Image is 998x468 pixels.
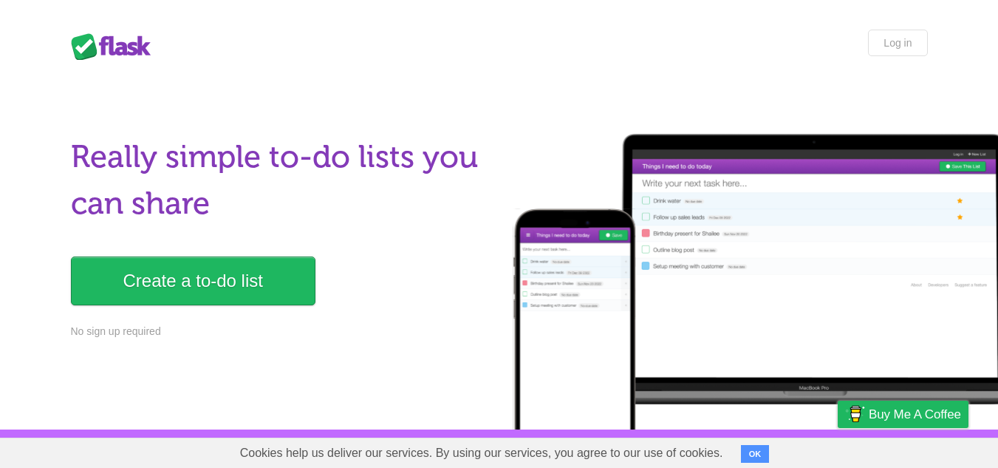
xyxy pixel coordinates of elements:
[741,445,770,463] button: OK
[845,401,865,427] img: Buy me a coffee
[71,33,160,60] div: Flask Lists
[868,30,927,56] a: Log in
[71,257,315,305] a: Create a to-do list
[71,324,491,339] p: No sign up required
[838,401,968,428] a: Buy me a coffee
[225,438,738,468] span: Cookies help us deliver our services. By using our services, you agree to our use of cookies.
[869,401,961,427] span: Buy me a coffee
[71,134,491,227] h1: Really simple to-do lists you can share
